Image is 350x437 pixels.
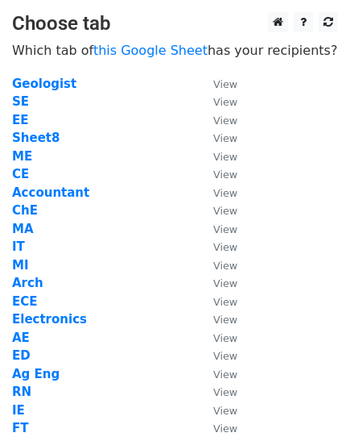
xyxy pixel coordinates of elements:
[12,131,60,145] a: Sheet8
[213,386,237,398] small: View
[12,222,34,236] a: MA
[197,258,237,273] a: View
[12,421,28,435] a: FT
[12,12,338,35] h3: Choose tab
[213,422,237,435] small: View
[213,296,237,308] small: View
[197,312,237,327] a: View
[197,94,237,109] a: View
[197,222,237,236] a: View
[213,114,237,127] small: View
[197,421,237,435] a: View
[197,113,237,127] a: View
[93,43,208,58] a: this Google Sheet
[213,151,237,163] small: View
[197,149,237,164] a: View
[12,403,25,418] a: IE
[213,405,237,417] small: View
[197,185,237,200] a: View
[197,385,237,399] a: View
[12,167,29,181] a: CE
[197,203,237,218] a: View
[12,239,25,254] a: IT
[12,203,38,218] a: ChE
[197,239,237,254] a: View
[12,258,29,273] a: MI
[213,350,237,362] small: View
[213,332,237,344] small: View
[197,331,237,345] a: View
[213,368,237,381] small: View
[213,205,237,217] small: View
[12,42,338,59] p: Which tab of has your recipients?
[12,294,38,309] a: ECE
[12,385,31,399] a: RN
[12,367,60,381] a: Ag Eng
[213,241,237,253] small: View
[12,331,30,345] a: AE
[197,403,237,418] a: View
[197,294,237,309] a: View
[197,131,237,145] a: View
[213,169,237,181] small: View
[213,260,237,272] small: View
[213,277,237,289] small: View
[12,348,31,363] a: ED
[12,77,76,91] a: Geologist
[12,276,43,290] a: Arch
[12,312,87,327] a: Electronics
[213,187,237,199] small: View
[12,113,29,127] a: EE
[213,96,237,108] small: View
[197,367,237,381] a: View
[12,94,29,109] a: SE
[197,77,237,91] a: View
[213,314,237,326] small: View
[213,132,237,144] small: View
[12,149,32,164] a: ME
[213,78,237,90] small: View
[12,185,89,200] a: Accountant
[197,276,237,290] a: View
[197,348,237,363] a: View
[197,167,237,181] a: View
[213,223,237,235] small: View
